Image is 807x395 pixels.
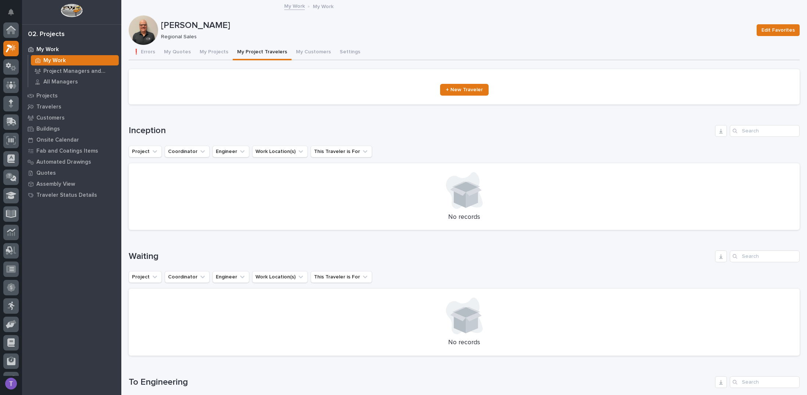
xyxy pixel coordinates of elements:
[36,104,61,110] p: Travelers
[3,376,19,391] button: users-avatar
[252,271,308,283] button: Work Location(s)
[36,170,56,177] p: Quotes
[36,192,97,199] p: Traveler Status Details
[22,145,121,156] a: Fab and Coatings Items
[22,101,121,112] a: Travelers
[730,125,800,137] input: Search
[129,45,160,60] button: ❗ Errors
[213,146,249,157] button: Engineer
[22,178,121,189] a: Assembly View
[61,4,82,17] img: Workspace Logo
[161,34,748,40] p: Regional Sales
[36,137,79,143] p: Onsite Calendar
[165,271,210,283] button: Coordinator
[161,20,751,31] p: [PERSON_NAME]
[311,271,372,283] button: This Traveler is For
[36,46,59,53] p: My Work
[440,84,489,96] a: + New Traveler
[36,93,58,99] p: Projects
[129,146,162,157] button: Project
[36,148,98,154] p: Fab and Coatings Items
[43,57,66,64] p: My Work
[28,76,121,87] a: All Managers
[284,1,305,10] a: My Work
[28,31,65,39] div: 02. Projects
[165,146,210,157] button: Coordinator
[761,26,795,35] span: Edit Favorites
[9,9,19,21] div: Notifications
[28,66,121,76] a: Project Managers and Engineers
[757,24,800,36] button: Edit Favorites
[138,213,791,221] p: No records
[36,126,60,132] p: Buildings
[160,45,195,60] button: My Quotes
[129,251,712,262] h1: Waiting
[252,146,308,157] button: Work Location(s)
[313,2,333,10] p: My Work
[36,159,91,166] p: Automated Drawings
[43,79,78,85] p: All Managers
[730,376,800,388] input: Search
[28,55,121,65] a: My Work
[22,167,121,178] a: Quotes
[311,146,372,157] button: This Traveler is For
[730,250,800,262] input: Search
[138,339,791,347] p: No records
[335,45,365,60] button: Settings
[22,123,121,134] a: Buildings
[446,87,483,92] span: + New Traveler
[22,90,121,101] a: Projects
[22,112,121,123] a: Customers
[233,45,292,60] button: My Project Travelers
[3,4,19,20] button: Notifications
[195,45,233,60] button: My Projects
[129,125,712,136] h1: Inception
[22,134,121,145] a: Onsite Calendar
[22,44,121,55] a: My Work
[22,189,121,200] a: Traveler Status Details
[129,377,712,388] h1: To Engineering
[36,115,65,121] p: Customers
[213,271,249,283] button: Engineer
[36,181,75,188] p: Assembly View
[129,271,162,283] button: Project
[22,156,121,167] a: Automated Drawings
[292,45,335,60] button: My Customers
[43,68,116,75] p: Project Managers and Engineers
